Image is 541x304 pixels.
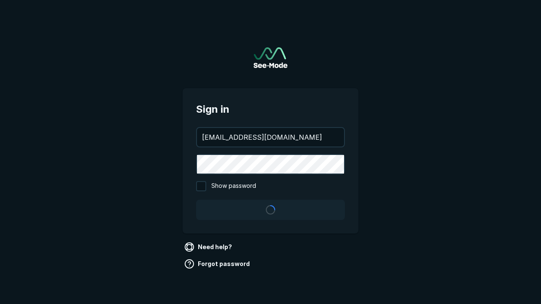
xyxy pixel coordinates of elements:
span: Sign in [196,102,345,117]
img: See-Mode Logo [254,47,287,68]
a: Go to sign in [254,47,287,68]
a: Need help? [183,240,235,254]
span: Show password [211,181,256,191]
input: your@email.com [197,128,344,147]
a: Forgot password [183,257,253,271]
